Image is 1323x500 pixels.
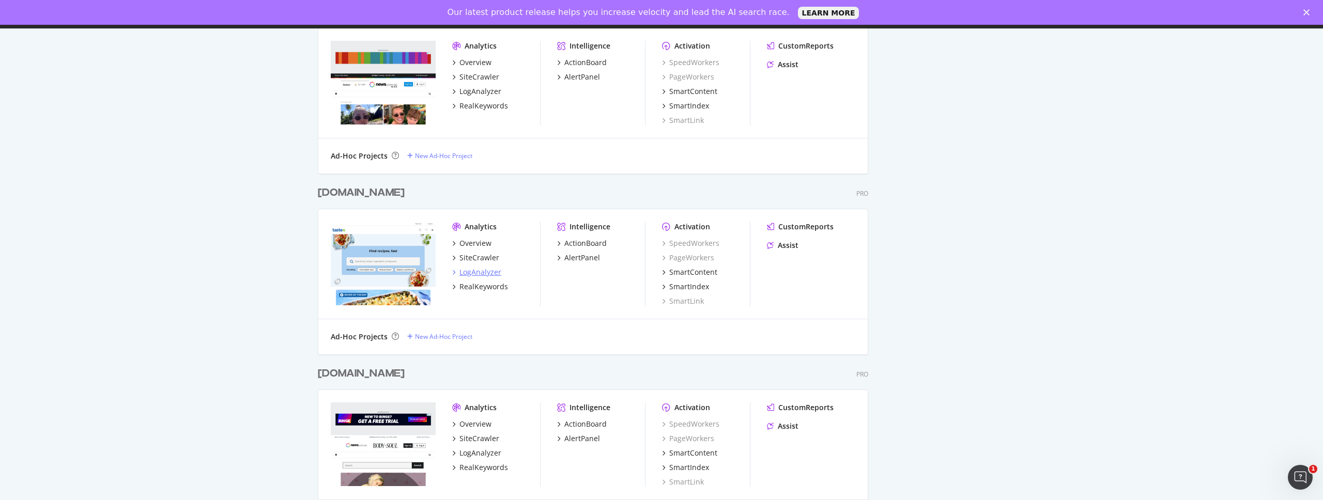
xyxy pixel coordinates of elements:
[459,448,501,458] div: LogAnalyzer
[662,462,709,473] a: SmartIndex
[856,370,868,379] div: Pro
[448,7,790,18] div: Our latest product release helps you increase velocity and lead the AI search race.
[767,41,834,51] a: CustomReports
[452,101,508,111] a: RealKeywords
[662,296,704,306] a: SmartLink
[564,72,600,82] div: AlertPanel
[662,433,714,444] a: PageWorkers
[564,238,607,248] div: ActionBoard
[407,332,472,341] a: New Ad-Hoc Project
[778,402,834,413] div: CustomReports
[767,222,834,232] a: CustomReports
[415,151,472,160] div: New Ad-Hoc Project
[459,282,508,292] div: RealKeywords
[778,240,798,251] div: Assist
[459,57,491,68] div: Overview
[459,101,508,111] div: RealKeywords
[557,72,600,82] a: AlertPanel
[1303,9,1314,15] div: Close
[662,101,709,111] a: SmartIndex
[452,253,499,263] a: SiteCrawler
[570,41,610,51] div: Intelligence
[452,448,501,458] a: LogAnalyzer
[452,433,499,444] a: SiteCrawler
[669,101,709,111] div: SmartIndex
[452,57,491,68] a: Overview
[778,59,798,70] div: Assist
[459,267,501,277] div: LogAnalyzer
[557,419,607,429] a: ActionBoard
[662,238,719,248] a: SpeedWorkers
[407,151,472,160] a: New Ad-Hoc Project
[452,72,499,82] a: SiteCrawler
[669,462,709,473] div: SmartIndex
[662,267,717,277] a: SmartContent
[778,421,798,431] div: Assist
[452,462,508,473] a: RealKeywords
[459,238,491,248] div: Overview
[662,419,719,429] a: SpeedWorkers
[674,402,710,413] div: Activation
[557,57,607,68] a: ActionBoard
[674,222,710,232] div: Activation
[318,185,405,200] div: [DOMAIN_NAME]
[459,86,501,97] div: LogAnalyzer
[662,448,717,458] a: SmartContent
[452,282,508,292] a: RealKeywords
[662,57,719,68] a: SpeedWorkers
[662,86,717,97] a: SmartContent
[564,419,607,429] div: ActionBoard
[459,462,508,473] div: RealKeywords
[669,86,717,97] div: SmartContent
[415,332,472,341] div: New Ad-Hoc Project
[331,222,436,305] img: www.taste.com.au
[318,366,405,381] div: [DOMAIN_NAME]
[465,222,497,232] div: Analytics
[459,419,491,429] div: Overview
[459,72,499,82] div: SiteCrawler
[778,222,834,232] div: CustomReports
[767,59,798,70] a: Assist
[778,41,834,51] div: CustomReports
[557,253,600,263] a: AlertPanel
[662,115,704,126] a: SmartLink
[669,282,709,292] div: SmartIndex
[564,253,600,263] div: AlertPanel
[662,477,704,487] a: SmartLink
[459,253,499,263] div: SiteCrawler
[570,222,610,232] div: Intelligence
[465,41,497,51] div: Analytics
[767,402,834,413] a: CustomReports
[669,267,717,277] div: SmartContent
[331,332,388,342] div: Ad-Hoc Projects
[452,238,491,248] a: Overview
[557,238,607,248] a: ActionBoard
[318,185,409,200] a: [DOMAIN_NAME]
[767,421,798,431] a: Assist
[662,282,709,292] a: SmartIndex
[662,253,714,263] div: PageWorkers
[662,72,714,82] a: PageWorkers
[557,433,600,444] a: AlertPanel
[1309,465,1317,473] span: 1
[674,41,710,51] div: Activation
[669,448,717,458] div: SmartContent
[1288,465,1313,490] iframe: Intercom live chat
[331,41,436,124] img: news.com.au
[798,7,859,19] a: LEARN MORE
[331,151,388,161] div: Ad-Hoc Projects
[564,433,600,444] div: AlertPanel
[318,366,409,381] a: [DOMAIN_NAME]
[459,433,499,444] div: SiteCrawler
[331,402,436,486] img: www.bodyandsoul.com.au
[465,402,497,413] div: Analytics
[767,240,798,251] a: Assist
[452,86,501,97] a: LogAnalyzer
